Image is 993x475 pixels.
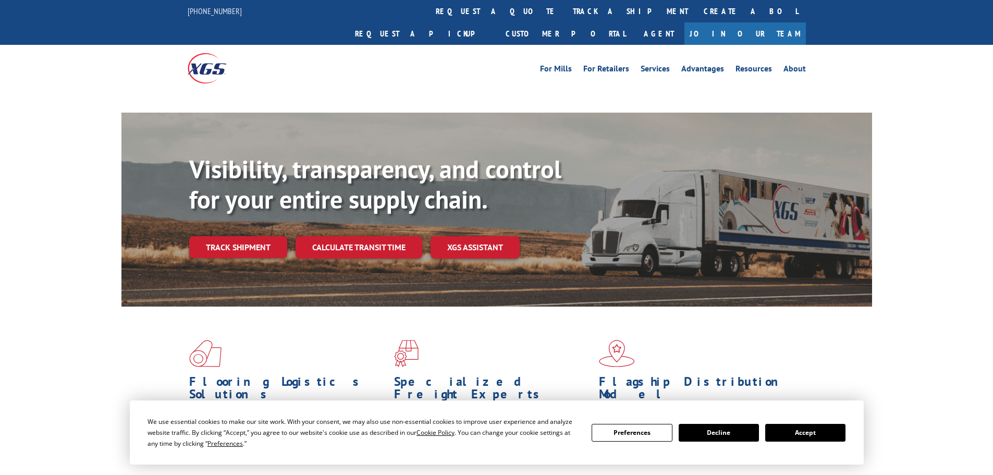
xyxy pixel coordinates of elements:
[599,375,796,406] h1: Flagship Distribution Model
[189,153,561,215] b: Visibility, transparency, and control for your entire supply chain.
[148,416,579,449] div: We use essential cookies to make our site work. With your consent, we may also use non-essential ...
[783,65,806,76] a: About
[633,22,684,45] a: Agent
[684,22,806,45] a: Join Our Team
[207,439,243,448] span: Preferences
[641,65,670,76] a: Services
[189,236,287,258] a: Track shipment
[592,424,672,442] button: Preferences
[189,340,222,367] img: xgs-icon-total-supply-chain-intelligence-red
[188,6,242,16] a: [PHONE_NUMBER]
[189,375,386,406] h1: Flooring Logistics Solutions
[679,424,759,442] button: Decline
[765,424,845,442] button: Accept
[347,22,498,45] a: Request a pickup
[130,400,864,465] div: Cookie Consent Prompt
[583,65,629,76] a: For Retailers
[296,236,422,259] a: Calculate transit time
[681,65,724,76] a: Advantages
[735,65,772,76] a: Resources
[599,340,635,367] img: xgs-icon-flagship-distribution-model-red
[394,375,591,406] h1: Specialized Freight Experts
[416,428,455,437] span: Cookie Policy
[540,65,572,76] a: For Mills
[431,236,520,259] a: XGS ASSISTANT
[498,22,633,45] a: Customer Portal
[394,340,419,367] img: xgs-icon-focused-on-flooring-red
